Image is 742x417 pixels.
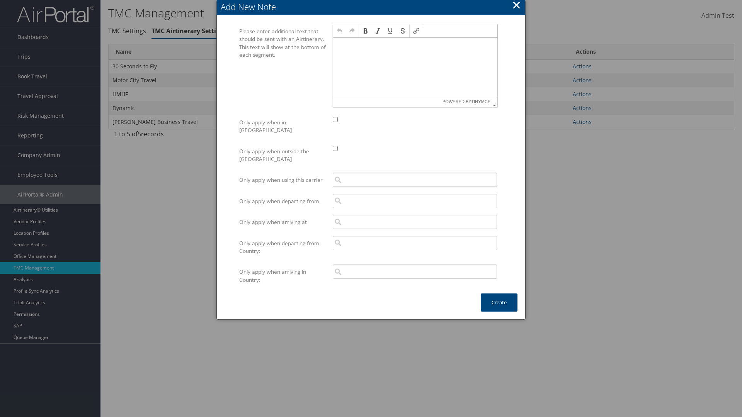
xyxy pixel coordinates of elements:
div: Insert/edit link [410,25,422,37]
div: Underline [385,25,396,37]
a: tinymce [471,99,491,104]
label: Only apply when outside the [GEOGRAPHIC_DATA] [239,144,327,167]
div: Bold [360,25,371,37]
label: Only apply when departing from [239,194,327,208]
div: Italic [372,25,384,37]
label: Only apply when departing from Country: [239,236,327,259]
label: Please enter additional text that should be sent with an Airtinerary. This text will show at the ... [239,24,327,63]
div: Strikethrough [397,25,408,37]
div: Undo [334,25,345,37]
iframe: Rich Text Area. Press ALT-F9 for menu. Press ALT-F10 for toolbar. Press ALT-0 for help [333,38,497,96]
div: Add New Note [221,1,525,13]
label: Only apply when arriving in Country: [239,264,327,287]
label: Only apply when using this carrier [239,173,327,187]
button: Create [481,293,517,312]
label: Only apply when arriving at [239,215,327,229]
div: Redo [346,25,358,37]
label: Only apply when in [GEOGRAPHIC_DATA] [239,115,327,138]
span: Powered by [442,96,490,107]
